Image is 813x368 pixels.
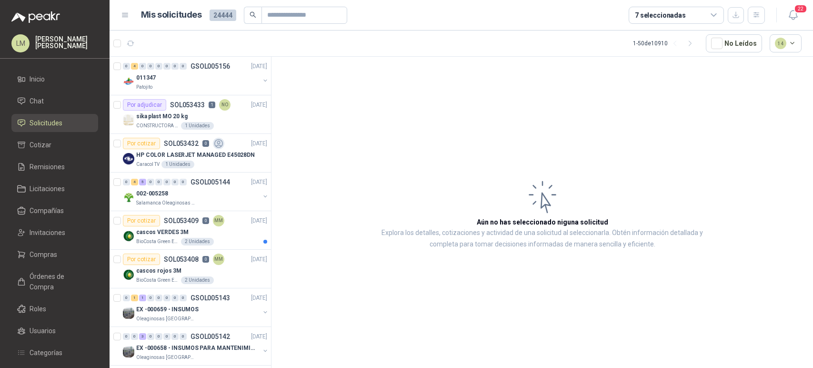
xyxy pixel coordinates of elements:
[11,70,98,88] a: Inicio
[136,276,179,284] p: BioCosta Green Energy S.A.S
[136,83,152,91] p: Patojito
[191,63,230,70] p: GSOL005156
[30,74,45,84] span: Inicio
[251,332,267,341] p: [DATE]
[251,101,267,110] p: [DATE]
[163,295,171,301] div: 0
[11,300,98,318] a: Roles
[123,254,160,265] div: Por cotizar
[136,305,199,314] p: EX -000659 - INSUMOS
[202,256,209,263] p: 0
[635,10,686,20] div: 7 seleccionadas
[633,36,698,51] div: 1 - 50 de 10910
[136,344,255,353] p: EX -000658 - INSUMOS PARA MANTENIMIENTO MECANICO
[139,63,146,70] div: 0
[131,63,138,70] div: 4
[477,217,608,227] h3: Aún no has seleccionado niguna solicitud
[123,333,130,340] div: 0
[251,255,267,264] p: [DATE]
[191,179,230,185] p: GSOL005144
[131,295,138,301] div: 1
[11,158,98,176] a: Remisiones
[123,99,166,111] div: Por adjudicar
[11,344,98,362] a: Categorías
[110,134,271,173] a: Por cotizarSOL0534320[DATE] Company LogoHP COLOR LASERJET MANAGED E45028DNCaracol TV1 Unidades
[251,294,267,303] p: [DATE]
[110,95,271,134] a: Por adjudicarSOL0534331NO[DATE] Company Logosika plast MO 20 kgCONSTRUCTORA GRUPO FIP1 Unidades
[171,295,179,301] div: 0
[11,92,98,110] a: Chat
[147,333,154,340] div: 0
[30,162,65,172] span: Remisiones
[202,217,209,224] p: 0
[155,295,162,301] div: 0
[11,136,98,154] a: Cotizar
[123,230,134,242] img: Company Logo
[136,151,255,160] p: HP COLOR LASERJET MANAGED E45028DN
[136,112,188,121] p: sika plast MO 20 kg
[171,63,179,70] div: 0
[180,63,187,70] div: 0
[136,354,196,361] p: Oleaginosas [GEOGRAPHIC_DATA][PERSON_NAME]
[30,348,62,358] span: Categorías
[191,333,230,340] p: GSOL005142
[210,10,236,21] span: 24444
[123,269,134,280] img: Company Logo
[180,179,187,185] div: 0
[251,216,267,225] p: [DATE]
[147,179,154,185] div: 0
[11,202,98,220] a: Compañías
[250,11,256,18] span: search
[163,179,171,185] div: 0
[136,73,156,82] p: 011347
[123,331,269,361] a: 0 0 3 0 0 0 0 0 GSOL005142[DATE] Company LogoEX -000658 - INSUMOS PARA MANTENIMIENTO MECANICOOlea...
[163,333,171,340] div: 0
[11,11,60,23] img: Logo peakr
[30,271,89,292] span: Órdenes de Compra
[123,153,134,164] img: Company Logo
[164,217,199,224] p: SOL053409
[30,227,65,238] span: Invitaciones
[30,184,65,194] span: Licitaciones
[11,322,98,340] a: Usuarios
[123,176,269,207] a: 0 4 5 0 0 0 0 0 GSOL005144[DATE] Company Logo002-005258Salamanca Oleaginosas SAS
[30,326,56,336] span: Usuarios
[136,228,189,237] p: cascos VERDES 3M
[170,102,205,108] p: SOL053433
[213,215,224,226] div: MM
[123,114,134,126] img: Company Logo
[181,238,214,245] div: 2 Unidades
[11,224,98,242] a: Invitaciones
[123,76,134,87] img: Company Logo
[784,7,802,24] button: 22
[209,102,215,108] p: 1
[706,34,762,52] button: No Leídos
[35,36,98,49] p: [PERSON_NAME] [PERSON_NAME]
[123,295,130,301] div: 0
[136,199,196,207] p: Salamanca Oleaginosas SAS
[123,63,130,70] div: 0
[164,256,199,263] p: SOL053408
[155,63,162,70] div: 0
[110,250,271,288] a: Por cotizarSOL0534080MM[DATE] Company Logocascos rojos 3MBioCosta Green Energy S.A.S2 Unidades
[123,138,160,149] div: Por cotizar
[181,122,214,130] div: 1 Unidades
[110,211,271,250] a: Por cotizarSOL0534090MM[DATE] Company Logocascos VERDES 3MBioCosta Green Energy S.A.S2 Unidades
[123,215,160,226] div: Por cotizar
[180,295,187,301] div: 0
[181,276,214,284] div: 2 Unidades
[794,4,807,13] span: 22
[123,61,269,91] a: 0 4 0 0 0 0 0 0 GSOL005156[DATE] Company Logo011347Patojito
[123,346,134,358] img: Company Logo
[139,333,146,340] div: 3
[123,292,269,323] a: 0 1 1 0 0 0 0 0 GSOL005143[DATE] Company LogoEX -000659 - INSUMOSOleaginosas [GEOGRAPHIC_DATA][PE...
[123,192,134,203] img: Company Logo
[30,304,46,314] span: Roles
[251,62,267,71] p: [DATE]
[11,34,30,52] div: LM
[136,315,196,323] p: Oleaginosas [GEOGRAPHIC_DATA][PERSON_NAME]
[219,99,231,111] div: NO
[136,161,160,168] p: Caracol TV
[141,8,202,22] h1: Mis solicitudes
[161,161,194,168] div: 1 Unidades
